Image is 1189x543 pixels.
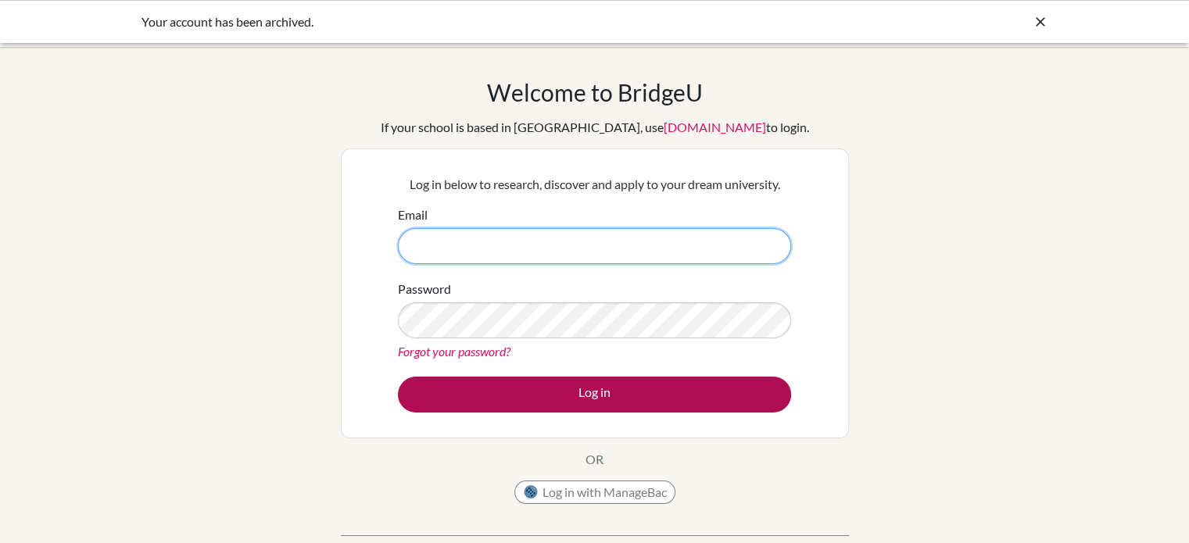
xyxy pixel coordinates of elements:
div: If your school is based in [GEOGRAPHIC_DATA], use to login. [381,118,809,137]
a: [DOMAIN_NAME] [664,120,766,134]
label: Email [398,205,428,224]
h1: Welcome to BridgeU [487,78,703,106]
label: Password [398,280,451,298]
button: Log in with ManageBac [514,480,675,504]
p: OR [586,450,603,469]
div: Your account has been archived. [141,13,814,31]
p: Log in below to research, discover and apply to your dream university. [398,175,791,194]
a: Forgot your password? [398,344,510,359]
button: Log in [398,377,791,413]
